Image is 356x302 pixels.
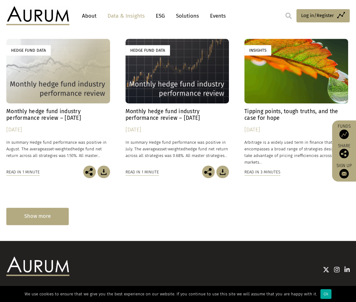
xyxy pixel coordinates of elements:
[335,163,353,178] a: Sign up
[6,125,110,134] div: [DATE]
[125,108,229,121] h4: Monthly hedge fund industry performance review – [DATE]
[6,6,69,25] img: Aurum
[301,12,334,19] span: Log in/Register
[320,289,331,299] div: Ok
[335,144,353,158] div: Share
[79,10,100,22] a: About
[6,169,40,176] div: Read in 1 minute
[202,166,215,178] img: Share this post
[244,45,271,55] div: Insights
[125,139,229,159] p: In summary Hedge fund performance was positive in July. The average hedge fund net return across ...
[339,169,349,178] img: Sign up to our newsletter
[334,266,340,273] img: Instagram icon
[285,13,292,19] img: search.svg
[6,45,51,55] div: Hedge Fund Data
[104,10,148,22] a: Data & Insights
[44,147,73,151] span: asset-weighted
[97,166,110,178] img: Download Article
[244,169,280,176] div: Read in 3 minutes
[173,10,202,22] a: Solutions
[6,39,110,166] a: Hedge Fund Data Monthly hedge fund industry performance review – [DATE] [DATE] In summary Hedge f...
[6,108,110,121] h4: Monthly hedge fund industry performance review – [DATE]
[216,166,229,178] img: Download Article
[125,39,229,166] a: Hedge Fund Data Monthly hedge fund industry performance review – [DATE] [DATE] In summary Hedge f...
[296,9,350,22] a: Log in/Register
[244,139,348,166] p: Arbitrage is a widely used term in finance that encompasses a broad range of strategies designed ...
[83,166,96,178] img: Share this post
[339,149,349,158] img: Share this post
[125,169,159,176] div: Read in 1 minute
[157,147,185,151] span: asset-weighted
[323,266,329,273] img: Twitter icon
[335,124,353,139] a: Funds
[6,257,69,276] img: Aurum Logo
[125,45,170,55] div: Hedge Fund Data
[125,125,229,134] div: [DATE]
[153,10,168,22] a: ESG
[244,108,348,121] h4: Tipping points, tough truths, and the case for hope
[6,139,110,159] p: In summary Hedge fund performance was positive in August. The average hedge fund net return acros...
[6,208,69,225] div: Show more
[244,125,348,134] div: [DATE]
[339,130,349,139] img: Access Funds
[244,39,348,166] a: Insights Tipping points, tough truths, and the case for hope [DATE] Arbitrage is a widely used te...
[344,266,350,273] img: Linkedin icon
[207,10,226,22] a: Events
